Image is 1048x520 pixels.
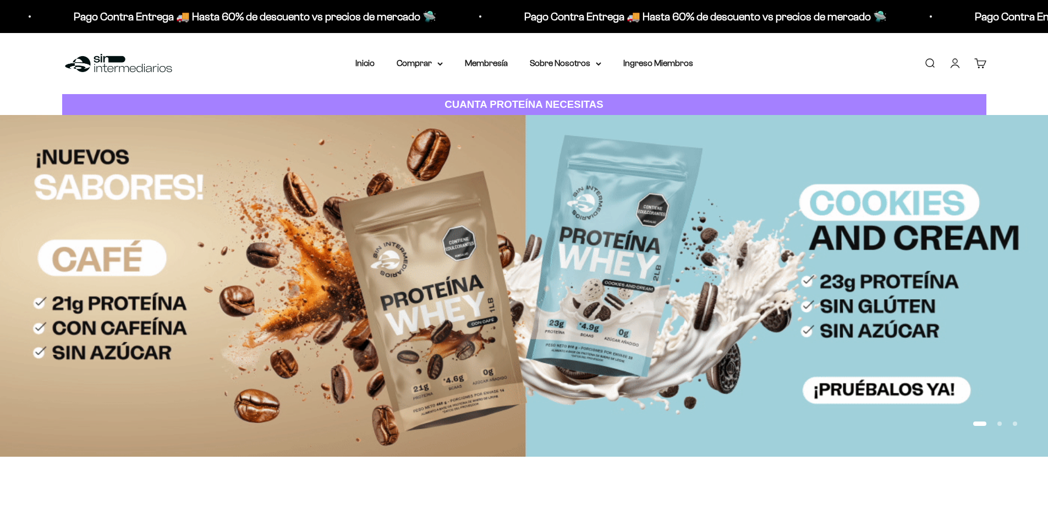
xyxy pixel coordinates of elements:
[506,8,868,25] p: Pago Contra Entrega 🚚 Hasta 60% de descuento vs precios de mercado 🛸
[623,58,693,68] a: Ingreso Miembros
[445,98,603,110] strong: CUANTA PROTEÍNA NECESITAS
[62,94,986,116] a: CUANTA PROTEÍNA NECESITAS
[530,56,601,70] summary: Sobre Nosotros
[355,58,375,68] a: Inicio
[55,8,418,25] p: Pago Contra Entrega 🚚 Hasta 60% de descuento vs precios de mercado 🛸
[397,56,443,70] summary: Comprar
[465,58,508,68] a: Membresía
